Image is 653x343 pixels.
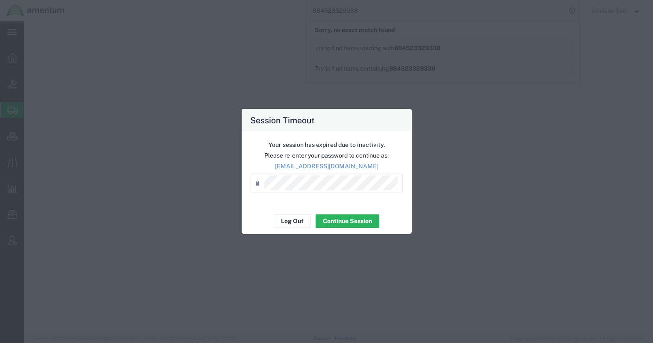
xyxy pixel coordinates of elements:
button: Continue Session [316,214,379,228]
p: [EMAIL_ADDRESS][DOMAIN_NAME] [251,161,403,170]
p: Please re-enter your password to continue as: [251,151,403,160]
button: Log Out [274,214,311,228]
h4: Session Timeout [250,113,315,126]
p: Your session has expired due to inactivity. [251,140,403,149]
